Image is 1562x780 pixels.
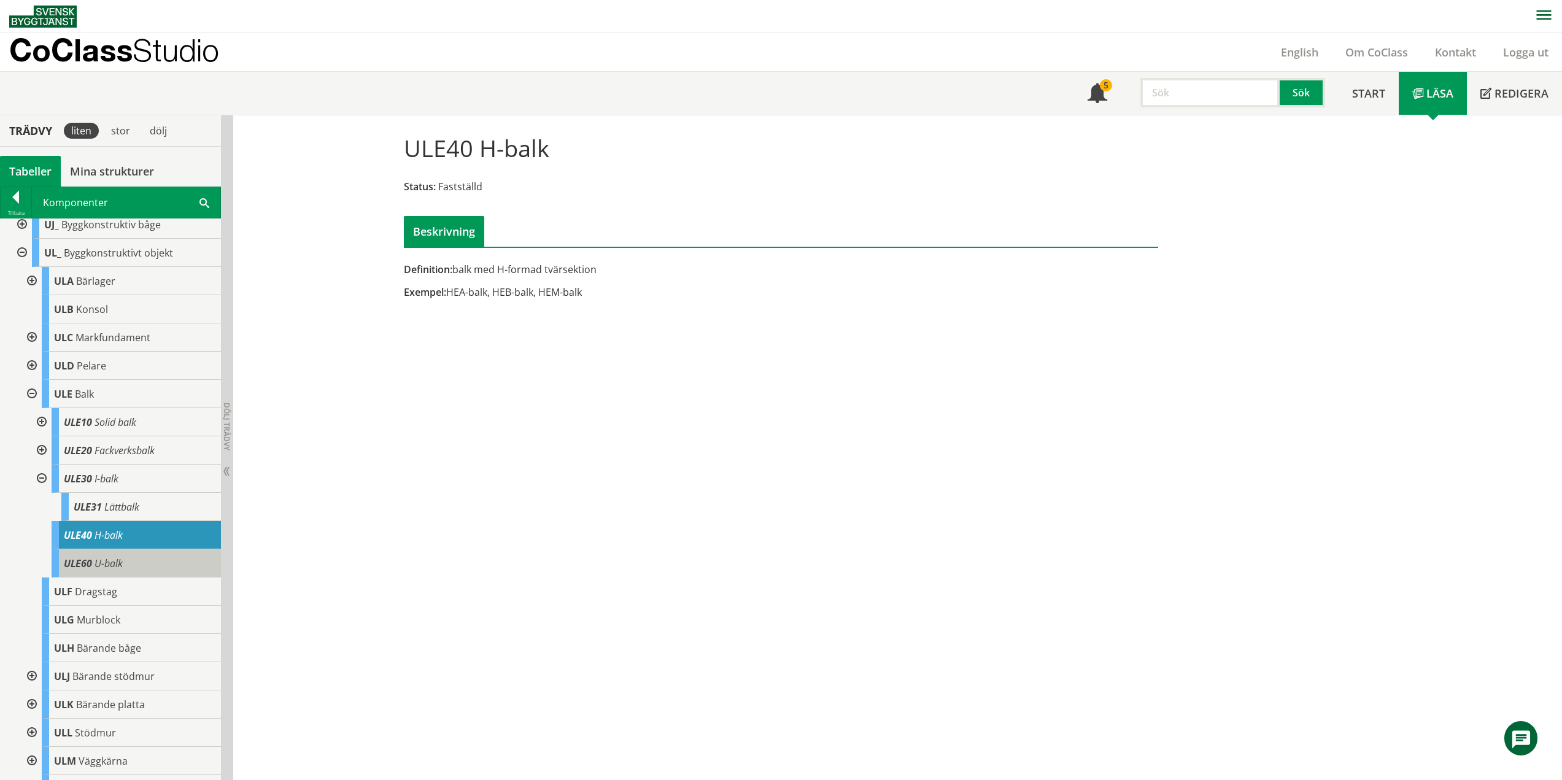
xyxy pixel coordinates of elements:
[1352,86,1385,101] span: Start
[77,641,141,655] span: Bärande båge
[54,331,73,344] span: ULC
[1426,86,1453,101] span: Läsa
[9,43,219,57] p: CoClass
[1280,78,1325,107] button: Sök
[76,698,145,711] span: Bärande platta
[64,472,92,485] span: ULE30
[54,670,70,683] span: ULJ
[9,6,77,28] img: Svensk Byggtjänst
[77,613,120,627] span: Murblock
[1339,72,1399,115] a: Start
[44,218,59,231] span: UJ_
[54,585,72,598] span: ULF
[54,274,74,288] span: ULA
[95,557,123,570] span: U-balk
[1267,45,1332,60] a: English
[95,528,123,542] span: H-balk
[404,285,446,299] span: Exempel:
[64,123,99,139] div: liten
[1332,45,1421,60] a: Om CoClass
[404,180,436,193] span: Status:
[79,754,128,768] span: Väggkärna
[1494,86,1548,101] span: Redigera
[54,303,74,316] span: ULB
[64,528,92,542] span: ULE40
[1100,79,1112,91] div: 5
[54,613,74,627] span: ULG
[142,123,174,139] div: dölj
[438,180,482,193] span: Fastställd
[1074,72,1121,115] a: 5
[54,641,74,655] span: ULH
[32,187,220,218] div: Komponenter
[75,726,116,739] span: Stödmur
[404,216,484,247] div: Beskrivning
[64,557,92,570] span: ULE60
[75,331,150,344] span: Markfundament
[404,285,900,299] div: HEA-balk, HEB-balk, HEM-balk
[44,246,61,260] span: UL_
[76,303,108,316] span: Konsol
[64,246,173,260] span: Byggkonstruktivt objekt
[222,403,232,450] span: Dölj trädvy
[95,444,155,457] span: Fackverksbalk
[54,387,72,401] span: ULE
[404,134,549,161] h1: ULE40 H-balk
[133,32,219,68] span: Studio
[54,698,74,711] span: ULK
[75,585,117,598] span: Dragstag
[1467,72,1562,115] a: Redigera
[404,263,452,276] span: Definition:
[2,124,59,137] div: Trädvy
[95,415,136,429] span: Solid balk
[76,274,115,288] span: Bärlager
[74,500,102,514] span: ULE31
[64,444,92,457] span: ULE20
[61,156,163,187] a: Mina strukturer
[54,359,74,373] span: ULD
[1490,45,1562,60] a: Logga ut
[61,218,161,231] span: Byggkonstruktiv båge
[1,208,31,218] div: Tillbaka
[104,123,137,139] div: stor
[95,472,118,485] span: I-balk
[54,726,72,739] span: ULL
[104,500,139,514] span: Lättbalk
[199,196,209,209] span: Sök i tabellen
[64,415,92,429] span: ULE10
[54,754,76,768] span: ULM
[1088,85,1107,104] span: Notifikationer
[9,33,246,71] a: CoClassStudio
[1140,78,1280,107] input: Sök
[404,263,900,276] div: balk med H-formad tvärsektion
[1399,72,1467,115] a: Läsa
[77,359,106,373] span: Pelare
[75,387,94,401] span: Balk
[72,670,155,683] span: Bärande stödmur
[1421,45,1490,60] a: Kontakt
